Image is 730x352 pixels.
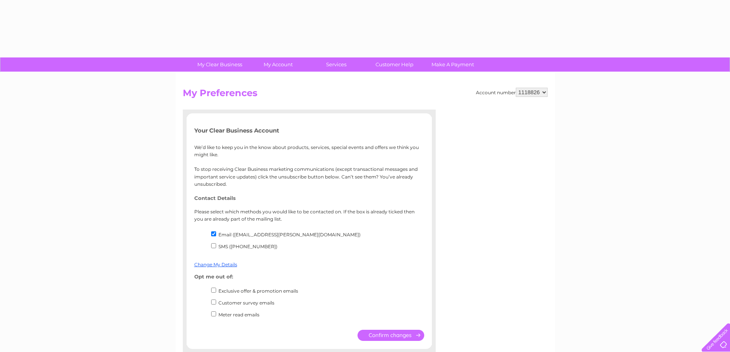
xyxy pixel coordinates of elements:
[218,300,274,306] label: Customer survey emails
[194,208,424,223] p: Please select which methods you would like to be contacted on. If the box is already ticked then ...
[476,88,548,97] div: Account number
[246,57,310,72] a: My Account
[421,57,484,72] a: Make A Payment
[363,57,426,72] a: Customer Help
[218,244,277,249] label: SMS ([PHONE_NUMBER])
[194,262,237,267] a: Change My Details
[183,88,548,102] h2: My Preferences
[194,144,424,188] p: We’d like to keep you in the know about products, services, special events and offers we think yo...
[218,288,298,294] label: Exclusive offer & promotion emails
[358,330,424,341] input: Submit
[218,312,259,318] label: Meter read emails
[194,274,424,280] h4: Opt me out of:
[305,57,368,72] a: Services
[188,57,251,72] a: My Clear Business
[218,232,361,237] label: Email ([EMAIL_ADDRESS][PERSON_NAME][DOMAIN_NAME])
[194,127,424,134] h5: Your Clear Business Account
[194,195,424,201] h4: Contact Details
